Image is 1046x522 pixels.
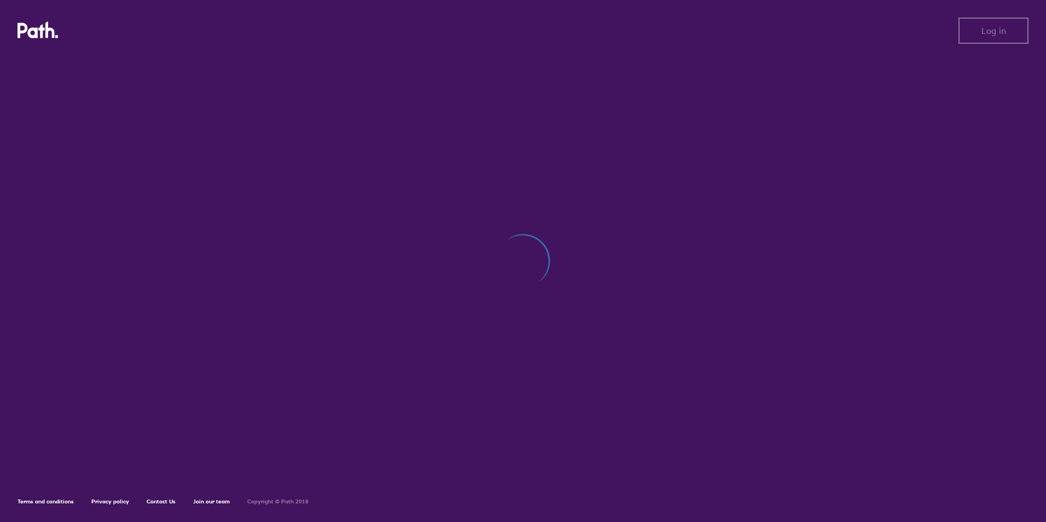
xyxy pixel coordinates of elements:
[193,498,230,505] a: Join our team
[91,498,129,505] a: Privacy policy
[247,498,309,505] h6: Copyright © Path 2018
[147,498,176,505] a: Contact Us
[981,26,1006,36] span: Log in
[18,498,74,505] a: Terms and conditions
[958,18,1028,44] button: Log in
